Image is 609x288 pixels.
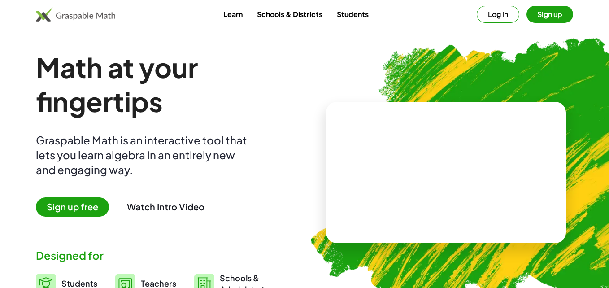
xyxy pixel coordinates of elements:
[216,6,250,22] a: Learn
[526,6,573,23] button: Sign up
[477,6,519,23] button: Log in
[36,248,290,263] div: Designed for
[127,201,204,213] button: Watch Intro Video
[36,50,290,118] h1: Math at your fingertips
[330,6,376,22] a: Students
[250,6,330,22] a: Schools & Districts
[36,197,109,217] span: Sign up free
[36,133,251,177] div: Graspable Math is an interactive tool that lets you learn algebra in an entirely new and engaging...
[379,139,513,206] video: What is this? This is dynamic math notation. Dynamic math notation plays a central role in how Gr...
